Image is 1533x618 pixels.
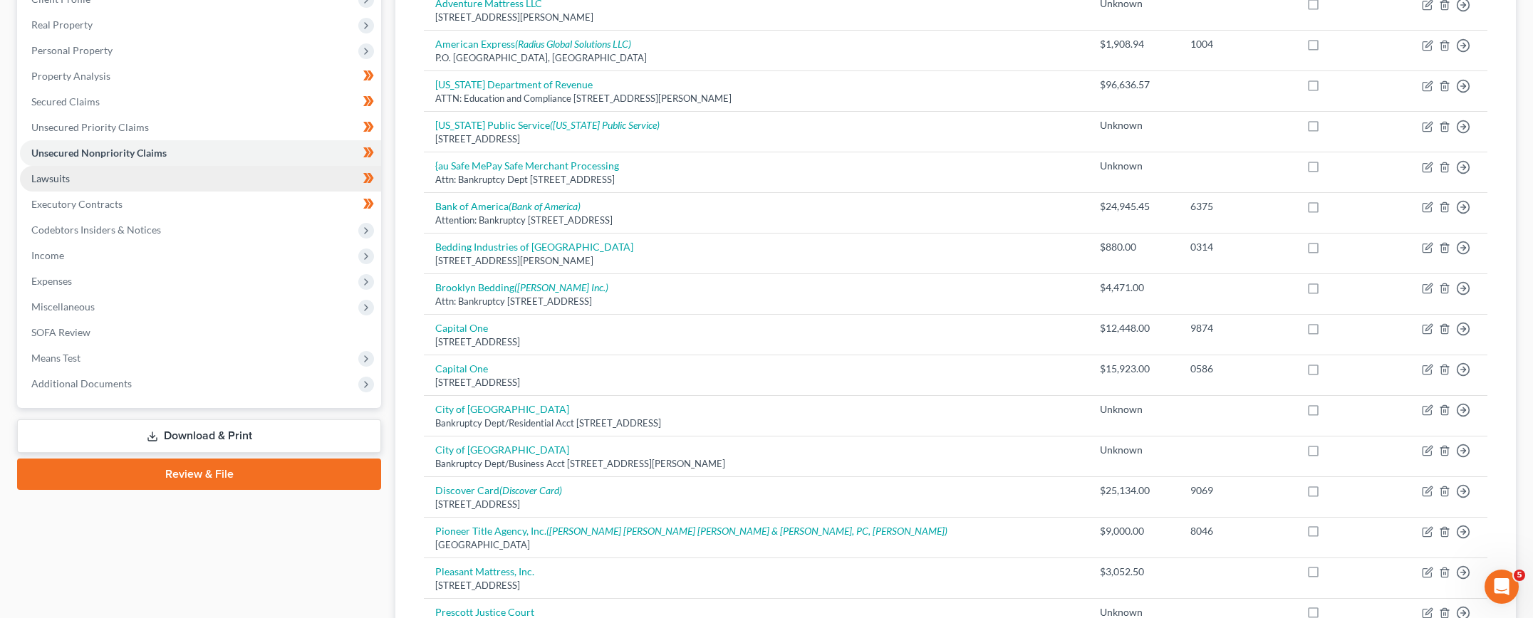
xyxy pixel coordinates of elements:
a: Download & Print [17,419,381,453]
div: Unknown [1100,443,1168,457]
span: Lawsuits [31,172,70,184]
div: 8046 [1190,524,1284,538]
a: Secured Claims [20,89,381,115]
a: City of [GEOGRAPHIC_DATA] [435,444,569,456]
div: [STREET_ADDRESS] [435,376,1077,389]
div: 9069 [1190,483,1284,498]
div: Attn: Bankruptcy [STREET_ADDRESS] [435,295,1077,308]
div: $12,448.00 [1100,321,1168,335]
a: SOFA Review [20,320,381,345]
i: (Bank of America) [509,200,581,212]
div: [STREET_ADDRESS][PERSON_NAME] [435,254,1077,268]
a: Bedding Industries of [GEOGRAPHIC_DATA] [435,241,633,253]
span: Income [31,249,64,261]
span: Personal Property [31,44,113,56]
a: Bank of America(Bank of America) [435,200,581,212]
div: ATTN: Education and Compliance [STREET_ADDRESS][PERSON_NAME] [435,92,1077,105]
div: [STREET_ADDRESS][PERSON_NAME] [435,11,1077,24]
div: $1,908.94 [1100,37,1168,51]
div: $24,945.45 [1100,199,1168,214]
a: Pioneer Title Agency, Inc.([PERSON_NAME] [PERSON_NAME] [PERSON_NAME] & [PERSON_NAME], PC, [PERSON... [435,525,947,537]
div: [STREET_ADDRESS] [435,335,1077,349]
a: Review & File [17,459,381,490]
iframe: Intercom live chat [1485,570,1519,604]
i: ([PERSON_NAME] Inc.) [514,281,608,293]
a: Unsecured Nonpriority Claims [20,140,381,166]
div: $9,000.00 [1100,524,1168,538]
span: 5 [1514,570,1525,581]
div: 6375 [1190,199,1284,214]
div: 1004 [1190,37,1284,51]
div: $96,636.57 [1100,78,1168,92]
div: [STREET_ADDRESS] [435,498,1077,511]
a: Capital One [435,362,488,375]
div: Attn: Bankruptcy Dept [STREET_ADDRESS] [435,173,1077,187]
div: Unknown [1100,118,1168,132]
i: (Radius Global Solutions LLC) [515,38,631,50]
a: Unsecured Priority Claims [20,115,381,140]
a: Capital One [435,322,488,334]
div: Bankruptcy Dept/Business Acct [STREET_ADDRESS][PERSON_NAME] [435,457,1077,471]
i: ([PERSON_NAME] [PERSON_NAME] [PERSON_NAME] & [PERSON_NAME], PC, [PERSON_NAME]) [546,525,947,537]
a: Prescott Justice Court [435,606,534,618]
div: [GEOGRAPHIC_DATA] [435,538,1077,552]
div: $880.00 [1100,240,1168,254]
a: [US_STATE] Public Service([US_STATE] Public Service) [435,119,660,131]
span: Expenses [31,275,72,287]
div: 9874 [1190,321,1284,335]
div: $25,134.00 [1100,483,1168,498]
i: ([US_STATE] Public Service) [550,119,660,131]
div: Bankruptcy Dept/Residential Acct [STREET_ADDRESS] [435,417,1077,430]
a: Discover Card(Discover Card) [435,484,562,496]
div: 0586 [1190,362,1284,376]
div: 0314 [1190,240,1284,254]
div: $3,052.50 [1100,565,1168,579]
span: Executory Contracts [31,198,123,210]
div: [STREET_ADDRESS] [435,579,1077,592]
span: Real Property [31,19,93,31]
a: Property Analysis [20,63,381,89]
a: Lawsuits [20,166,381,192]
span: Unsecured Priority Claims [31,121,149,133]
a: Pleasant Mattress, Inc. [435,565,534,577]
div: Attention: Bankruptcy [STREET_ADDRESS] [435,214,1077,227]
a: Brooklyn Bedding([PERSON_NAME] Inc.) [435,281,608,293]
a: {au Safe MePay Safe Merchant Processing [435,159,619,172]
span: Codebtors Insiders & Notices [31,224,161,236]
span: Means Test [31,352,80,364]
a: Executory Contracts [20,192,381,217]
div: $15,923.00 [1100,362,1168,376]
div: Unknown [1100,159,1168,173]
a: City of [GEOGRAPHIC_DATA] [435,403,569,415]
span: Property Analysis [31,70,110,82]
div: $4,471.00 [1100,281,1168,295]
div: P.O. [GEOGRAPHIC_DATA], [GEOGRAPHIC_DATA] [435,51,1077,65]
a: [US_STATE] Department of Revenue [435,78,593,90]
div: [STREET_ADDRESS] [435,132,1077,146]
i: (Discover Card) [499,484,562,496]
a: American Express(Radius Global Solutions LLC) [435,38,631,50]
span: Miscellaneous [31,300,95,313]
span: Unsecured Nonpriority Claims [31,147,167,159]
span: SOFA Review [31,326,90,338]
span: Additional Documents [31,377,132,389]
div: Unknown [1100,402,1168,417]
span: Secured Claims [31,95,100,108]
